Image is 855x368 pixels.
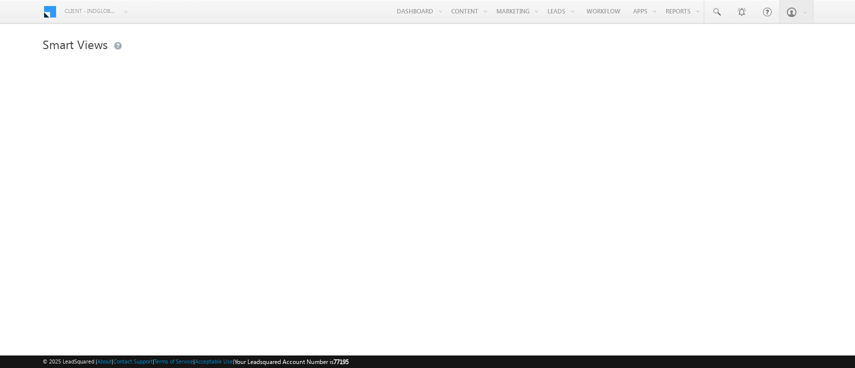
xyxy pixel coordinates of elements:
[113,358,153,364] a: Contact Support
[334,358,349,365] span: 77195
[154,358,193,364] a: Terms of Service
[97,358,112,364] a: About
[43,36,108,52] span: Smart Views
[65,6,117,16] span: Client - indglobal2 (77195)
[234,358,349,365] span: Your Leadsquared Account Number is
[43,357,349,366] span: © 2025 LeadSquared | | | | |
[195,358,233,364] a: Acceptable Use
